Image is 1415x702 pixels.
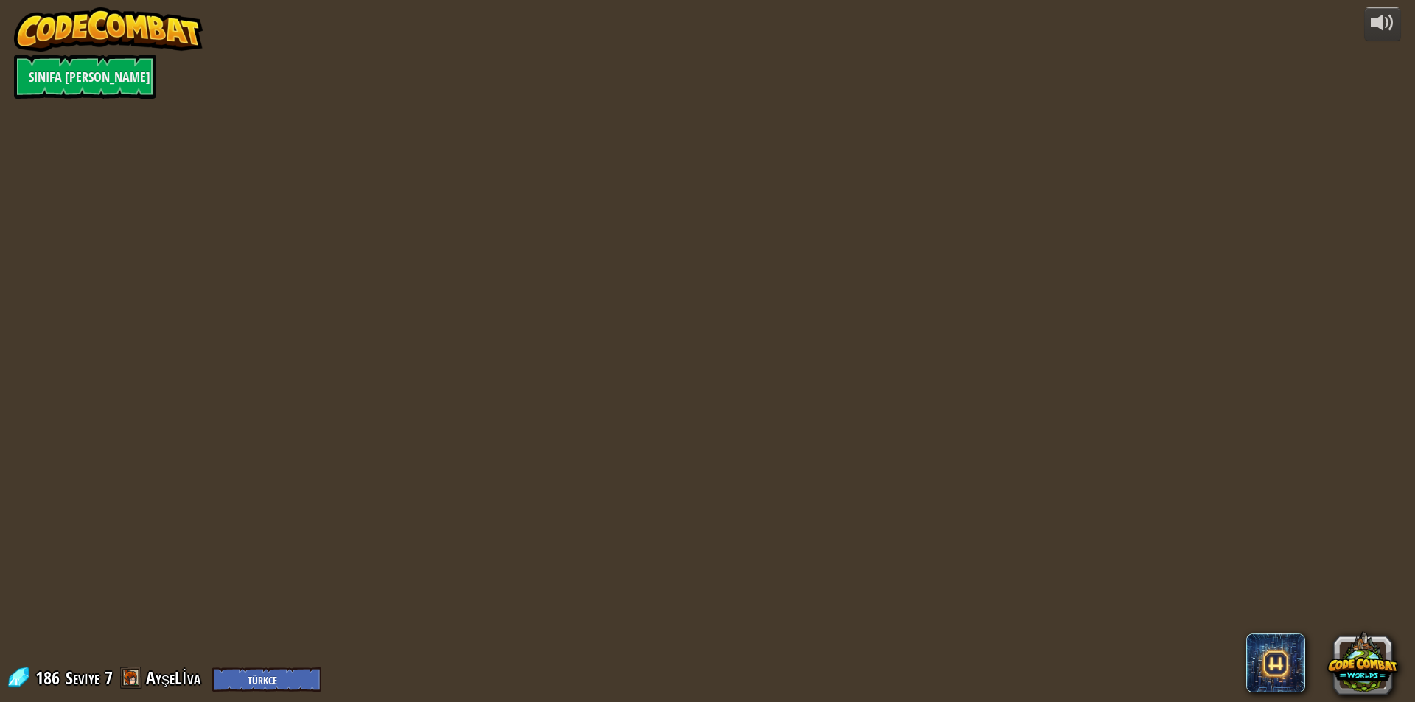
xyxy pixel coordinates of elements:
span: Seviye [66,666,99,690]
span: 7 [105,666,113,689]
a: AyşeLİva [146,666,205,689]
button: CodeCombat Worlds on Roblox [1327,628,1398,698]
button: Sesi ayarla [1364,7,1401,42]
span: CodeCombat AI HackStack [1246,633,1305,692]
a: Sınıfa [PERSON_NAME] [14,55,156,99]
span: 186 [35,666,64,689]
img: CodeCombat - Learn how to code by playing a game [14,7,203,52]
